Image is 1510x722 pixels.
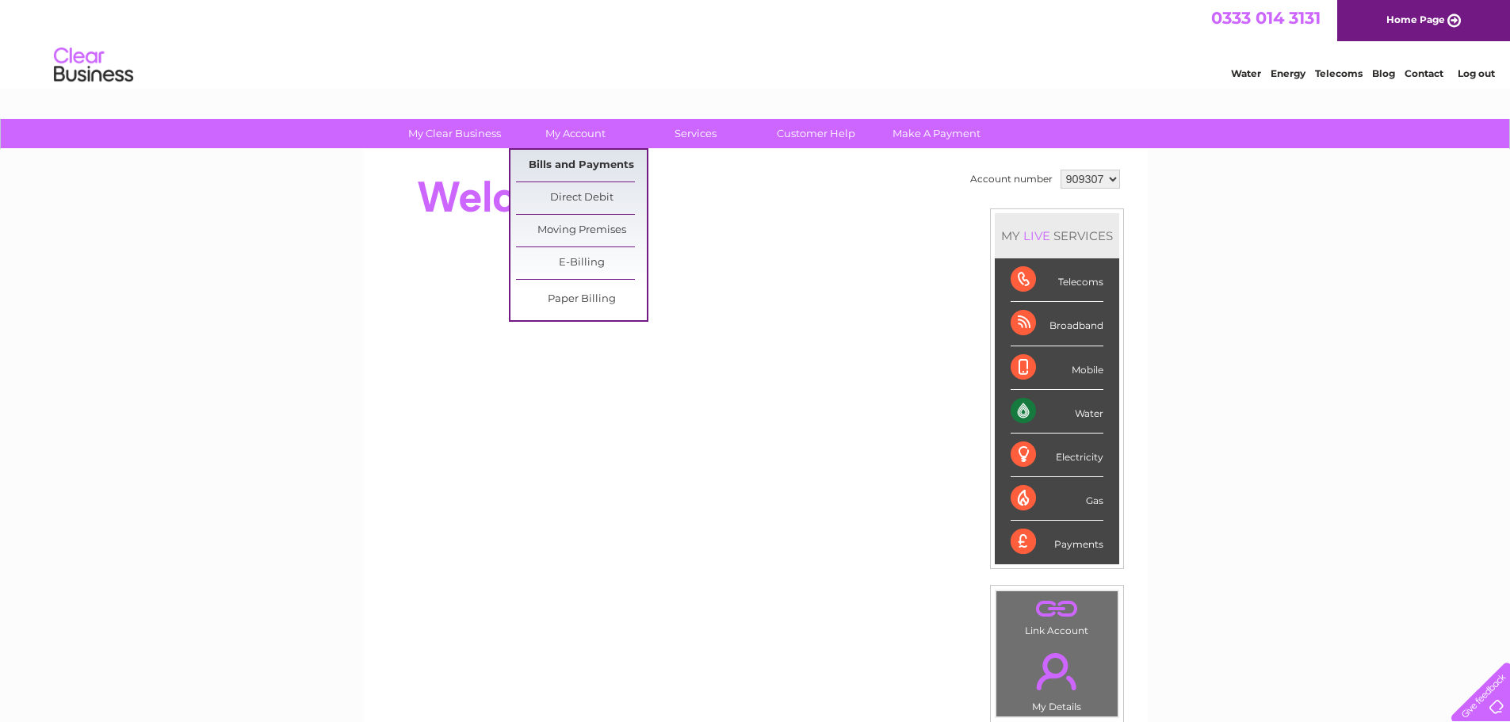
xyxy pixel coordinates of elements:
[1271,67,1305,79] a: Energy
[516,215,647,246] a: Moving Premises
[630,119,761,148] a: Services
[516,150,647,181] a: Bills and Payments
[516,182,647,214] a: Direct Debit
[1372,67,1395,79] a: Blog
[53,41,134,90] img: logo.png
[1020,228,1053,243] div: LIVE
[1231,67,1261,79] a: Water
[751,119,881,148] a: Customer Help
[996,590,1118,640] td: Link Account
[1011,477,1103,521] div: Gas
[516,284,647,315] a: Paper Billing
[516,247,647,279] a: E-Billing
[1011,434,1103,477] div: Electricity
[381,9,1130,77] div: Clear Business is a trading name of Verastar Limited (registered in [GEOGRAPHIC_DATA] No. 3667643...
[966,166,1057,193] td: Account number
[871,119,1002,148] a: Make A Payment
[1315,67,1363,79] a: Telecoms
[1011,521,1103,563] div: Payments
[1011,390,1103,434] div: Water
[996,640,1118,717] td: My Details
[1000,644,1114,699] a: .
[1011,346,1103,390] div: Mobile
[1458,67,1495,79] a: Log out
[510,119,640,148] a: My Account
[1011,258,1103,302] div: Telecoms
[1011,302,1103,346] div: Broadband
[1000,595,1114,623] a: .
[1405,67,1443,79] a: Contact
[1211,8,1321,28] a: 0333 014 3131
[389,119,520,148] a: My Clear Business
[995,213,1119,258] div: MY SERVICES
